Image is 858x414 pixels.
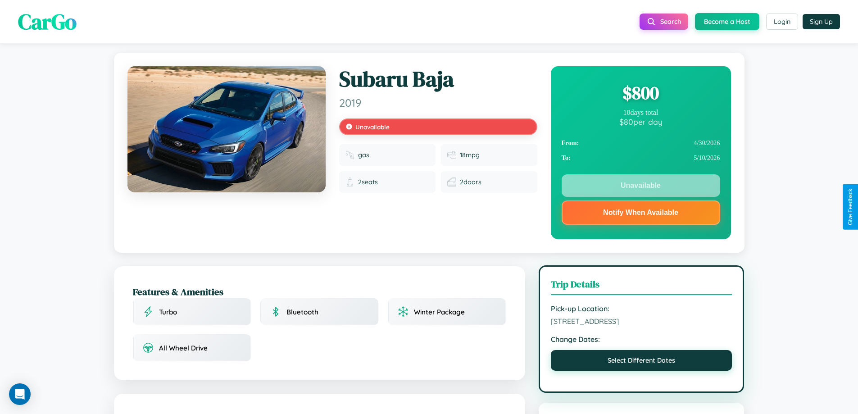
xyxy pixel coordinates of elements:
span: CarGo [18,7,77,36]
span: [STREET_ADDRESS] [551,317,732,326]
button: Become a Host [695,13,759,30]
span: Unavailable [355,123,390,131]
button: Unavailable [562,174,720,197]
button: Sign Up [803,14,840,29]
span: 18 mpg [460,151,480,159]
img: Doors [447,177,456,187]
div: 5 / 10 / 2026 [562,150,720,165]
strong: Pick-up Location: [551,304,732,313]
strong: To: [562,154,571,162]
img: Fuel efficiency [447,150,456,159]
span: 2 seats [358,178,378,186]
div: 4 / 30 / 2026 [562,136,720,150]
span: All Wheel Drive [159,344,208,352]
button: Login [766,14,798,30]
strong: From: [562,139,579,147]
button: Notify When Available [562,200,720,225]
button: Select Different Dates [551,350,732,371]
div: Open Intercom Messenger [9,383,31,405]
span: Turbo [159,308,177,316]
span: 2019 [339,96,537,109]
img: Seats [345,177,354,187]
div: 10 days total [562,109,720,117]
h3: Trip Details [551,278,732,295]
span: Bluetooth [286,308,318,316]
div: $ 80 per day [562,117,720,127]
div: Give Feedback [847,189,853,225]
img: Fuel type [345,150,354,159]
h2: Features & Amenities [133,285,506,298]
button: Search [640,14,688,30]
img: Subaru Baja 2019 [127,66,326,192]
h1: Subaru Baja [339,66,537,92]
div: $ 800 [562,81,720,105]
span: 2 doors [460,178,481,186]
span: Winter Package [414,308,465,316]
span: Search [660,18,681,26]
strong: Change Dates: [551,335,732,344]
span: gas [358,151,369,159]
